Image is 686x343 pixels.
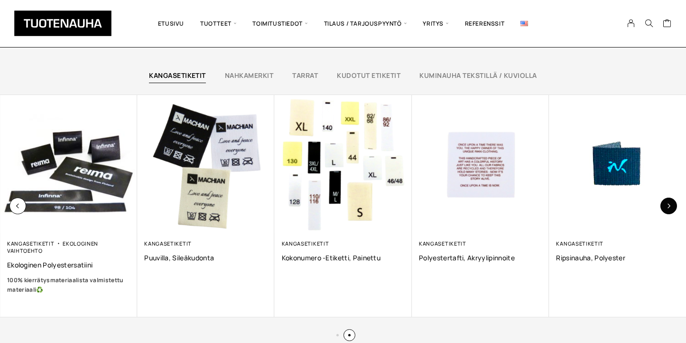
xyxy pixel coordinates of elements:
[149,71,206,80] a: Kangasetiketit
[282,253,405,262] a: Kokonumero -etiketti, Painettu
[415,7,456,40] span: Yritys
[419,71,537,80] a: Kuminauha tekstillä / kuviolla
[337,71,400,80] a: Kudotut etiketit
[7,276,130,295] a: 100% kierrätysmateriaalista valmistettu materiaali♻️
[663,19,672,30] a: Cart
[622,19,640,28] a: My Account
[316,7,415,40] span: Tilaus / Tarjouspyyntö
[549,95,686,232] img: Etusivu 7
[137,95,274,232] img: Etusivu 3
[7,240,55,247] a: Kangasetiketit
[150,7,192,40] a: Etusivu
[419,240,466,247] a: Kangasetiketit
[144,240,192,247] a: Kangasetiketit
[225,71,273,80] a: Nahkamerkit
[14,10,111,36] img: Tuotenauha Oy
[192,7,244,40] span: Tuotteet
[7,276,124,294] b: 100% kierrätysmateriaalista valmistettu materiaali
[520,21,528,26] img: English
[419,253,542,262] a: Polyestertafti, akryylipinnoite
[144,253,267,262] a: Puuvilla, sileäkudonta
[275,95,412,232] img: Etusivu 4
[457,7,513,40] a: Referenssit
[292,71,318,80] a: Tarrat
[244,7,315,40] span: Toimitustiedot
[640,19,658,28] button: Search
[556,240,603,247] a: Kangasetiketit
[556,253,679,262] a: Ripsinauha, polyester
[7,240,98,254] a: Ekologinen vaihtoehto
[7,276,130,295] p: ♻️
[7,260,130,269] a: Ekologinen polyestersatiini
[282,240,329,247] a: Kangasetiketit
